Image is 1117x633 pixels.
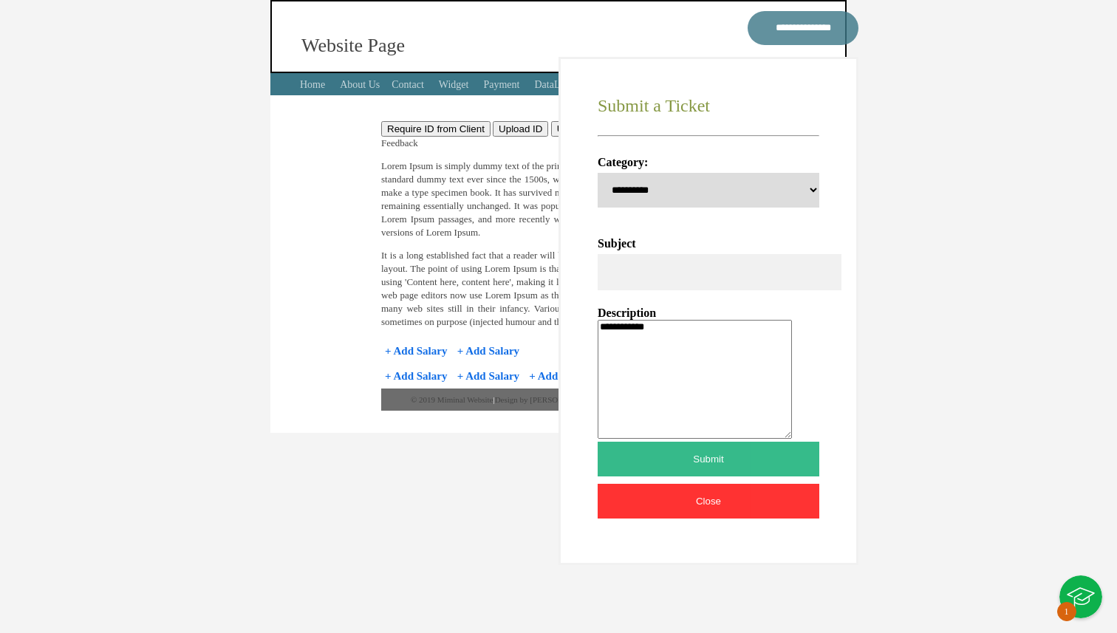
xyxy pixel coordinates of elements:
[381,121,491,137] button: Require ID from Client
[527,365,593,387] button: + Add Salary
[455,365,522,387] button: + Add Salary
[301,35,405,56] a: Website Page
[483,79,519,90] a: Payment
[598,484,819,519] button: Close
[493,395,494,404] span: |
[457,370,519,382] span: + Add Salary
[381,389,817,411] footer: © 2019 Miminal Website Design by [PERSON_NAME]
[300,79,325,90] a: Home
[385,370,447,382] span: + Add Salary
[381,249,817,329] p: It is a long established fact that a reader will be distracted by the readable content of a page ...
[598,156,648,168] b: Category:
[381,137,418,148] span: Feedback
[439,79,469,90] a: Widget
[551,121,607,137] button: Upload ID
[457,345,519,357] span: + Add Salary
[455,340,522,362] button: + Add Salary
[493,121,548,137] button: Upload ID
[534,79,583,90] a: DataLoader
[383,365,449,387] button: + Add Salary
[598,96,819,116] h1: Submit a Ticket
[392,79,424,90] a: Contact
[383,340,449,362] button: + Add Salary
[385,345,447,357] span: + Add Salary
[1057,602,1076,621] span: 1
[598,442,819,476] button: Submit
[340,79,380,90] a: About Us
[381,160,817,239] p: Lorem Ipsum is simply dummy text of the printing and typesetting industry. Lorem Ipsum has been t...
[529,370,591,382] span: + Add Salary
[6,20,216,34] div: ∑aåāБδ ⷺ
[1059,575,1102,618] button: Knowledge Center Bot, also known as KC Bot is an onboarding assistant that allows you to see the ...
[598,237,636,250] b: Subject
[598,307,656,319] b: Description
[6,6,216,20] div: ∑aåāБδ ⷺ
